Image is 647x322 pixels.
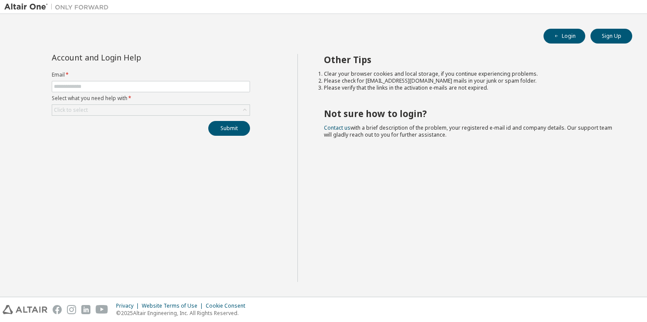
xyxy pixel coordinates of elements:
div: Account and Login Help [52,54,210,61]
li: Please check for [EMAIL_ADDRESS][DOMAIN_NAME] mails in your junk or spam folder. [324,77,617,84]
img: altair_logo.svg [3,305,47,314]
div: Website Terms of Use [142,302,206,309]
img: youtube.svg [96,305,108,314]
li: Clear your browser cookies and local storage, if you continue experiencing problems. [324,70,617,77]
label: Email [52,71,250,78]
div: Privacy [116,302,142,309]
span: with a brief description of the problem, your registered e-mail id and company details. Our suppo... [324,124,612,138]
a: Contact us [324,124,350,131]
img: instagram.svg [67,305,76,314]
button: Sign Up [590,29,632,44]
img: Altair One [4,3,113,11]
li: Please verify that the links in the activation e-mails are not expired. [324,84,617,91]
h2: Other Tips [324,54,617,65]
img: facebook.svg [53,305,62,314]
p: © 2025 Altair Engineering, Inc. All Rights Reserved. [116,309,250,317]
label: Select what you need help with [52,95,250,102]
div: Click to select [54,107,88,114]
button: Login [544,29,585,44]
img: linkedin.svg [81,305,90,314]
button: Submit [208,121,250,136]
h2: Not sure how to login? [324,108,617,119]
div: Cookie Consent [206,302,250,309]
div: Click to select [52,105,250,115]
